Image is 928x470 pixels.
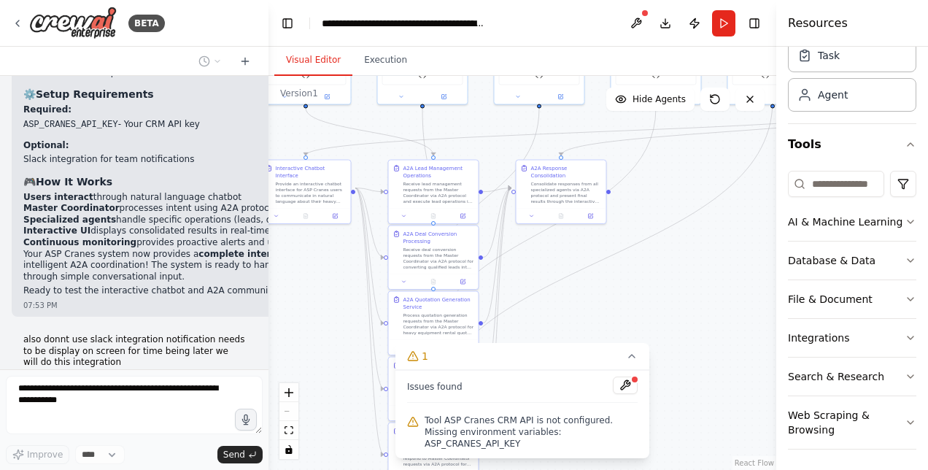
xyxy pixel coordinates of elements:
[23,87,392,101] h3: ⚙️
[355,185,384,261] g: Edge from 9155bb12-9950-4c46-998d-a39dadf32ebb to d6a4d8e0-c588-4b5d-bbcc-21c6480771d3
[483,185,511,458] g: Edge from 6c545412-18a1-4bdf-b776-49e6e41885fe to b946ce3c-6d38-4594-97c7-6eb3614a00c1
[355,185,384,393] g: Edge from 9155bb12-9950-4c46-998d-a39dadf32ebb to 4272cd28-4dc4-4b92-a7e7-32b53a59c2de
[407,381,463,393] span: Issues found
[302,108,893,155] g: Edge from 49f139f7-d88f-450b-b30a-c5e1713b85d0 to 9155bb12-9950-4c46-998d-a39dadf32ebb
[23,237,392,249] li: provides proactive alerts and updates
[744,13,765,34] button: Hide right sidebar
[403,165,474,180] div: A2A Lead Management Operations
[788,280,916,318] button: File & Document
[430,108,543,287] g: Edge from 2dfa0482-c9f6-4dad-b079-5aef927fd330 to ba73978e-7985-4b6f-835e-c29f1de36d5f
[557,108,893,155] g: Edge from 49f139f7-d88f-450b-b30a-c5e1713b85d0 to b946ce3c-6d38-4594-97c7-6eb3614a00c1
[279,421,298,440] button: fit view
[23,192,93,202] strong: Users interact
[735,459,774,467] a: React Flow attribution
[606,88,695,111] button: Hide Agents
[388,226,479,290] div: A2A Deal Conversion ProcessingReceive deal conversion requests from the Master Coordinator via A2...
[395,343,649,370] button: 1
[761,72,770,80] img: ASP Cranes CRM API
[578,212,603,220] button: Open in side panel
[23,119,392,131] li: - Your CRM API key
[36,176,112,188] strong: How It Works
[23,300,392,311] div: 07:53 PM
[23,174,392,189] h3: 🎮
[388,357,479,422] div: A2A Scheduling Coordination ServiceReceive scheduling requests from the Master Coordinator via A2...
[418,72,427,80] img: ASP Cranes CRM API
[198,249,358,259] strong: complete interactive experience
[788,203,916,241] button: AI & Machine Learning
[788,15,848,32] h4: Resources
[403,312,474,336] div: Process quotation generation requests from the Master Coordinator via A2A protocol for heavy equi...
[23,104,71,115] strong: Required:
[23,140,69,150] strong: Optional:
[419,108,437,221] g: Edge from 4c3f4c2d-ad78-4e06-b28a-0567d6bcc949 to d6a4d8e0-c588-4b5d-bbcc-21c6480771d3
[276,181,347,204] div: Provide an interactive chatbot interface for ASP Cranes users to communicate in natural language ...
[322,212,347,220] button: Open in side panel
[355,185,384,458] g: Edge from 9155bb12-9950-4c46-998d-a39dadf32ebb to 6c545412-18a1-4bdf-b776-49e6e41885fe
[516,160,607,225] div: A2A Response ConsolidationConsolidate responses from all specialized agents via A2A protocol and ...
[23,215,392,226] li: handle specific operations (leads, deals, quotes, scheduling)
[531,165,602,180] div: A2A Response Consolidation
[450,212,475,220] button: Open in side panel
[233,53,257,70] button: Start a new chat
[23,192,392,204] li: through natural language chatbot
[306,93,348,101] button: Open in side panel
[418,277,449,286] button: No output available
[388,291,479,356] div: A2A Quotation Generation ServiceProcess quotation generation requests from the Master Coordinator...
[280,88,318,99] div: Version 1
[36,88,154,100] strong: Setup Requirements
[422,349,428,363] span: 1
[377,14,468,105] div: ASP Cranes CRM API
[535,72,544,80] img: Equipment Rental Quotation Generator
[818,88,848,102] div: Agent
[29,7,117,39] img: Logo
[418,212,449,220] button: No output available
[23,215,116,225] strong: Specialized agents
[788,358,916,396] button: Search & Research
[290,212,321,220] button: No output available
[355,185,384,327] g: Edge from 9155bb12-9950-4c46-998d-a39dadf32ebb to ba73978e-7985-4b6f-835e-c29f1de36d5f
[633,93,686,105] span: Hide Agents
[277,13,298,34] button: Hide left sidebar
[788,396,916,449] button: Web Scraping & Browsing
[279,440,298,459] button: toggle interactivity
[403,181,474,204] div: Receive lead management requests from the Master Coordinator via A2A protocol and execute lead op...
[818,48,840,63] div: Task
[23,203,392,215] li: processes intent using A2A protocol
[403,231,474,245] div: A2A Deal Conversion Processing
[494,14,585,105] div: Equipment Rental Quotation Generator
[788,319,916,357] button: Integrations
[403,296,474,311] div: A2A Quotation Generation Service
[23,120,118,130] code: ASP_CRANES_API_KEY
[6,445,69,464] button: Improve
[531,181,602,204] div: Consolidate responses from all specialized agents via A2A protocol and present final results thro...
[302,108,437,155] g: Edge from 055fa20a-da0e-4b76-9c2c-13e76c23e397 to 62a94ac2-54cf-4bb3-98ce-5debb0c65b0b
[483,185,511,327] g: Edge from ba73978e-7985-4b6f-835e-c29f1de36d5f to b946ce3c-6d38-4594-97c7-6eb3614a00c1
[423,93,465,101] button: Open in side panel
[483,185,511,261] g: Edge from d6a4d8e0-c588-4b5d-bbcc-21c6480771d3 to b946ce3c-6d38-4594-97c7-6eb3614a00c1
[322,16,486,31] nav: breadcrumb
[23,226,392,237] li: displays consolidated results in real-time
[352,45,419,76] button: Execution
[430,108,660,352] g: Edge from 0333e805-6d10-488e-b7fd-8942f21ff01a to 4272cd28-4dc4-4b92-a7e7-32b53a59c2de
[23,226,90,236] strong: Interactive UI
[279,383,298,459] div: React Flow controls
[193,53,228,70] button: Switch to previous chat
[788,33,916,123] div: Crew
[788,124,916,165] button: Tools
[23,154,392,166] li: Slack integration for team notifications
[23,285,392,297] p: Ready to test the interactive chatbot and A2A communication system?
[235,409,257,431] button: Click to speak your automation idea
[483,185,511,196] g: Edge from 62a94ac2-54cf-4bb3-98ce-5debb0c65b0b to b946ce3c-6d38-4594-97c7-6eb3614a00c1
[355,185,384,196] g: Edge from 9155bb12-9950-4c46-998d-a39dadf32ebb to 62a94ac2-54cf-4bb3-98ce-5debb0c65b0b
[788,242,916,280] button: Database & Data
[279,383,298,402] button: zoom in
[450,277,475,286] button: Open in side panel
[223,449,245,461] span: Send
[23,203,120,213] strong: Master Coordinator
[430,101,776,418] g: Edge from bc6fef84-c613-480c-bb86-83e3bd0b906f to 6c545412-18a1-4bdf-b776-49e6e41885fe
[388,160,479,225] div: A2A Lead Management OperationsReceive lead management requests from the Master Coordinator via A2...
[27,449,63,461] span: Improve
[651,72,660,80] img: ASP Cranes CRM API
[546,212,576,220] button: No output available
[425,415,638,450] span: Tool ASP Cranes CRM API is not configured. Missing environment variables: ASP_CRANES_API_KEY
